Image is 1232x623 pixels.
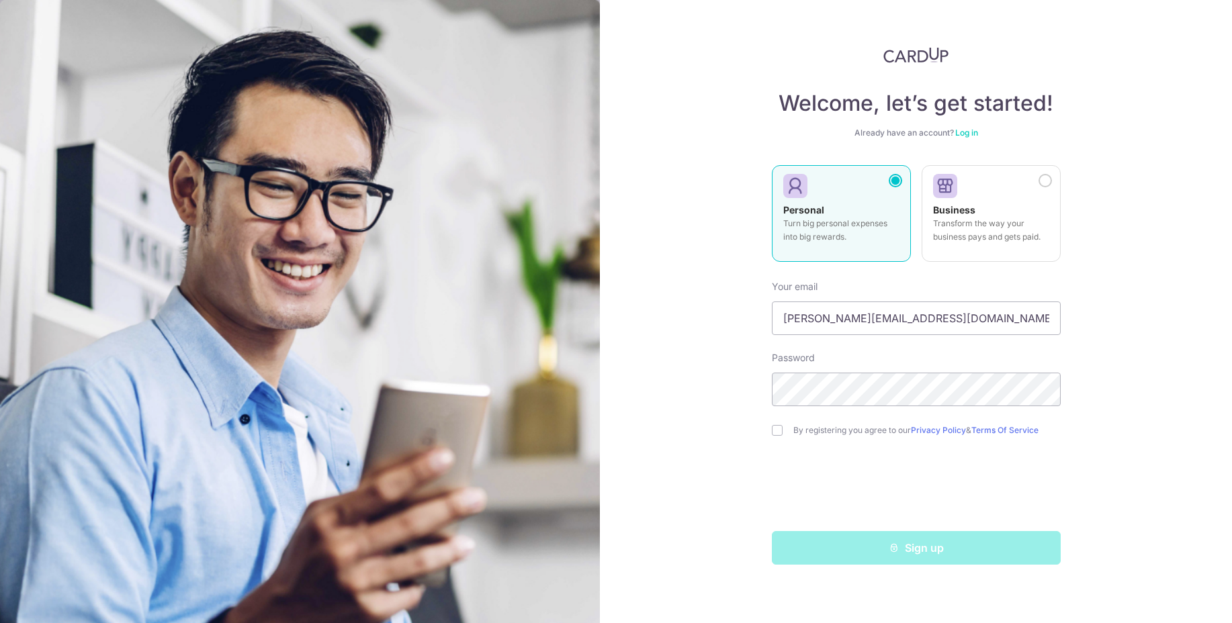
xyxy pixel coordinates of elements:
a: Log in [955,128,978,138]
input: Enter your Email [772,301,1061,335]
label: Password [772,351,815,365]
label: By registering you agree to our & [793,425,1061,436]
a: Business Transform the way your business pays and gets paid. [922,165,1061,270]
a: Personal Turn big personal expenses into big rewards. [772,165,911,270]
h4: Welcome, let’s get started! [772,90,1061,117]
a: Privacy Policy [911,425,966,435]
strong: Business [933,204,975,215]
a: Terms Of Service [971,425,1039,435]
p: Turn big personal expenses into big rewards. [783,217,899,244]
div: Already have an account? [772,128,1061,138]
iframe: reCAPTCHA [814,463,1018,515]
img: CardUp Logo [883,47,949,63]
strong: Personal [783,204,824,215]
p: Transform the way your business pays and gets paid. [933,217,1049,244]
label: Your email [772,280,818,293]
